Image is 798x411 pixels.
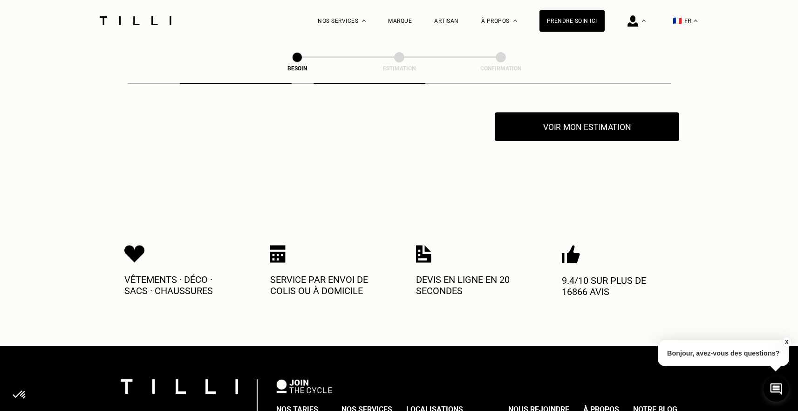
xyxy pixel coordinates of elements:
[495,112,679,141] button: Voir mon estimation
[782,337,791,347] button: X
[270,274,382,296] p: Service par envoi de colis ou à domicile
[539,10,605,32] a: Prendre soin ici
[388,18,412,24] a: Marque
[658,340,789,366] p: Bonjour, avez-vous des questions?
[627,15,638,27] img: icône connexion
[251,65,344,72] div: Besoin
[642,20,646,22] img: Menu déroulant
[454,65,547,72] div: Confirmation
[562,245,580,264] img: Icon
[353,65,446,72] div: Estimation
[124,274,236,296] p: Vêtements · Déco · Sacs · Chaussures
[673,16,682,25] span: 🇫🇷
[362,20,366,22] img: Menu déroulant
[694,20,697,22] img: menu déroulant
[276,379,332,393] img: logo Join The Cycle
[124,245,145,263] img: Icon
[121,379,238,394] img: logo Tilli
[270,245,286,263] img: Icon
[416,274,528,296] p: Devis en ligne en 20 secondes
[513,20,517,22] img: Menu déroulant à propos
[434,18,459,24] a: Artisan
[562,275,674,297] p: 9.4/10 sur plus de 16866 avis
[416,245,431,263] img: Icon
[96,16,175,25] img: Logo du service de couturière Tilli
